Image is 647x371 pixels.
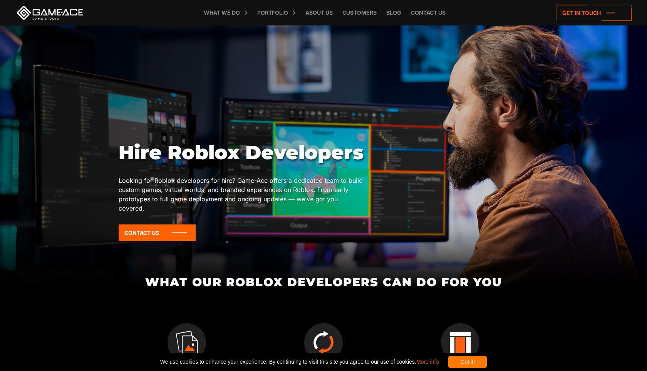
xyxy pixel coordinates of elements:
img: Prototyping icon services [168,323,206,362]
img: Ui ux game design icon [441,323,479,362]
a: Contact Us [119,224,196,241]
a: Get in touch [556,5,632,21]
a: More info [416,359,439,365]
p: Looking for Roblox developers for hire? Game-Ace offers a dedicated team to build custom games, v... [119,176,364,213]
img: Full cycle testing icon [304,323,343,362]
div: Got it! [448,356,487,368]
span: We use cookies to enhance your experience. By continuing to visit this site you agree to our use ... [160,356,439,368]
h1: Hire Roblox Developers [119,141,364,164]
h2: What Our Roblox Developers Can Do for You [119,276,529,288]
